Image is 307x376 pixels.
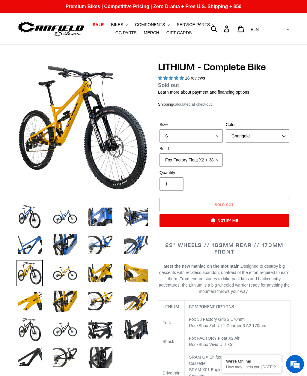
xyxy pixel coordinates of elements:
[108,21,131,29] button: BIKES
[159,122,223,128] label: Size
[177,22,210,27] span: SERVICE PARTS
[52,203,78,230] img: Load image into Gallery viewer, LITHIUM - Complete Bike
[16,232,43,258] img: Load image into Gallery viewer, LITHIUM - Complete Bike
[87,344,114,371] img: Load image into Gallery viewer, LITHIUM - Complete Bike
[159,198,289,211] button: Sold out
[159,146,223,152] label: Build
[158,101,291,107] div: calculated at checkout.
[226,359,277,364] div: We're Online!
[87,232,114,258] img: Load image into Gallery viewer, LITHIUM - Complete Bike
[52,344,78,371] img: Load image into Gallery viewer, LITHIUM - Complete Bike
[87,288,114,314] img: Load image into Gallery viewer, LITHIUM - Complete Bike
[123,232,149,258] img: Load image into Gallery viewer, LITHIUM - Complete Bike
[158,102,173,107] a: Shipping
[115,30,137,35] span: GG PARTS
[16,203,43,230] img: Load image into Gallery viewer, LITHIUM - Complete Bike
[158,76,185,80] span: 5.00 stars
[166,30,192,35] span: GIFT CARDS
[226,122,289,128] label: Color
[16,316,43,343] img: Load image into Gallery viewer, LITHIUM - Complete Bike
[158,301,185,313] th: LITHIUM
[52,232,78,258] img: Load image into Gallery viewer, LITHIUM - Complete Bike
[112,29,140,37] a: GG PARTS
[141,29,162,37] a: MERCH
[87,260,114,286] img: Load image into Gallery viewer, LITHIUM - Complete Bike
[132,21,172,29] button: COMPONENTS
[123,288,149,314] img: Load image into Gallery viewer, LITHIUM - Complete Bike
[164,264,241,269] b: Meet the new maniac on the mountain.
[87,316,114,343] img: Load image into Gallery viewer, LITHIUM - Complete Bike
[135,22,165,27] span: COMPONENTS
[158,313,185,332] td: Fork
[87,203,114,230] img: Load image into Gallery viewer, LITHIUM - Complete Bike
[159,264,290,294] span: Designed to destroy big descents with reckless abandon, unafraid of the effort required to earn t...
[93,22,104,27] span: SALE
[185,332,291,351] td: Fox FACTORY Float X2 Air RockShox Vivid ULT Coil
[111,22,123,27] span: BIKES
[123,260,149,286] img: Load image into Gallery viewer, LITHIUM - Complete Bike
[123,316,149,343] img: Load image into Gallery viewer, LITHIUM - Complete Bike
[158,61,291,73] h1: LITHIUM - Complete Bike
[185,301,291,313] th: COMPONENT OPTIONS
[18,62,148,193] img: LITHIUM - Complete Bike
[163,29,195,37] a: GIFT CARDS
[165,242,283,255] span: 29" WHEELS // 163mm REAR // 170mm FRONT
[52,260,78,286] img: Load image into Gallery viewer, LITHIUM - Complete Bike
[247,289,249,294] span: .
[159,214,289,227] button: Notify Me
[209,323,259,328] span: Zeb ULT Charger 3 A2 170
[90,21,107,29] a: SALE
[16,288,43,314] img: Load image into Gallery viewer, LITHIUM - Complete Bike
[174,21,217,29] button: SERVICE PARTS
[16,20,85,37] img: Canfield Bikes
[158,82,179,88] span: Sold out
[159,170,223,176] label: Quantity
[52,316,78,343] img: Load image into Gallery viewer, LITHIUM - Complete Bike
[123,203,149,230] img: Load image into Gallery viewer, LITHIUM - Complete Bike
[144,30,159,35] span: MERCH
[185,76,205,80] span: 18 reviews
[159,276,290,294] span: From enduro stages to bike park laps and backcountry adventures, the Lithium is a big-wheeled war...
[158,332,185,351] td: Shock
[226,365,277,369] p: How may I help you today?
[189,317,245,322] span: Fox 38 Factory Grip 2 170mm
[16,260,43,286] img: Load image into Gallery viewer, LITHIUM - Complete Bike
[215,202,234,207] span: Sold out
[16,344,43,371] img: Load image into Gallery viewer, LITHIUM - Complete Bike
[52,288,78,314] img: Load image into Gallery viewer, LITHIUM - Complete Bike
[158,90,249,95] a: Learn more about payment and financing options
[185,313,291,332] td: RockShox mm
